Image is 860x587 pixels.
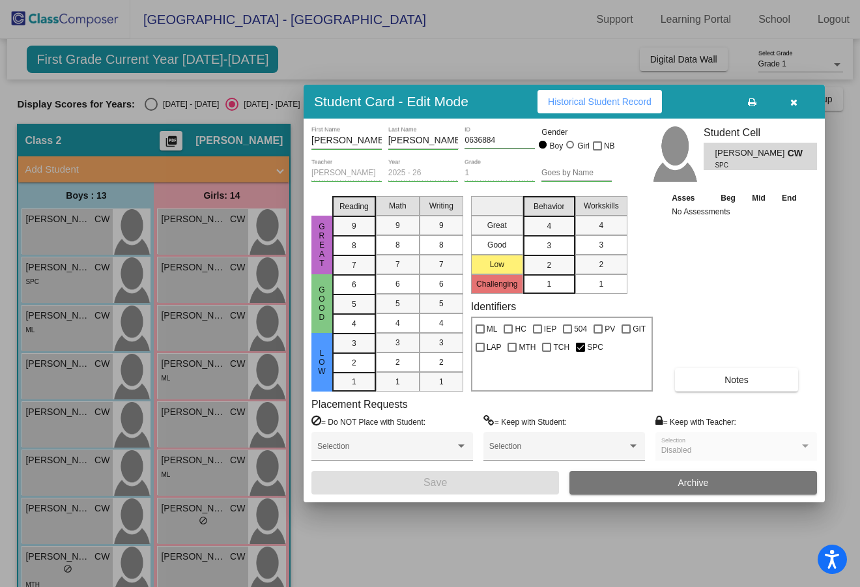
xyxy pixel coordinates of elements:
[544,321,556,337] span: IEP
[389,200,407,212] span: Math
[604,138,615,154] span: NB
[395,259,400,270] span: 7
[487,339,502,355] span: LAP
[661,446,692,455] span: Disabled
[352,259,356,271] span: 7
[549,140,564,152] div: Boy
[678,478,709,488] span: Archive
[584,200,619,212] span: Workskills
[675,368,798,392] button: Notes
[668,191,712,205] th: Asses
[668,205,805,218] td: No Assessments
[352,220,356,232] span: 9
[314,93,468,109] h3: Student Card - Edit Mode
[352,279,356,291] span: 6
[395,278,400,290] span: 6
[599,278,603,290] span: 1
[548,96,652,107] span: Historical Student Record
[395,337,400,349] span: 3
[311,398,408,410] label: Placement Requests
[471,300,516,313] label: Identifiers
[352,240,356,251] span: 8
[439,239,444,251] span: 8
[439,278,444,290] span: 6
[316,349,328,376] span: Low
[534,201,564,212] span: Behavior
[704,126,817,139] h3: Student Cell
[599,239,603,251] span: 3
[316,222,328,268] span: Great
[352,318,356,330] span: 4
[788,147,806,160] span: CW
[465,136,535,145] input: Enter ID
[395,376,400,388] span: 1
[744,191,773,205] th: Mid
[569,471,817,494] button: Archive
[605,321,615,337] span: PV
[574,321,587,337] span: 504
[724,375,749,385] span: Notes
[311,471,559,494] button: Save
[311,169,382,178] input: teacher
[465,169,535,178] input: grade
[316,285,328,322] span: Good
[715,160,778,170] span: SPC
[439,317,444,329] span: 4
[439,376,444,388] span: 1
[515,321,526,337] span: HC
[395,317,400,329] span: 4
[395,239,400,251] span: 8
[352,337,356,349] span: 3
[655,415,736,428] label: = Keep with Teacher:
[352,357,356,369] span: 2
[339,201,369,212] span: Reading
[487,321,498,337] span: ML
[547,259,551,271] span: 2
[352,298,356,310] span: 5
[519,339,536,355] span: MTH
[599,259,603,270] span: 2
[439,220,444,231] span: 9
[541,169,612,178] input: goes by name
[553,339,569,355] span: TCH
[388,169,459,178] input: year
[547,220,551,232] span: 4
[439,356,444,368] span: 2
[429,200,453,212] span: Writing
[712,191,743,205] th: Beg
[633,321,646,337] span: GIT
[439,337,444,349] span: 3
[439,298,444,309] span: 5
[395,298,400,309] span: 5
[587,339,603,355] span: SPC
[577,140,590,152] div: Girl
[541,126,612,138] mat-label: Gender
[311,415,425,428] label: = Do NOT Place with Student:
[439,259,444,270] span: 7
[537,90,662,113] button: Historical Student Record
[423,477,447,488] span: Save
[547,278,551,290] span: 1
[773,191,805,205] th: End
[715,147,787,160] span: [PERSON_NAME]
[547,240,551,251] span: 3
[483,415,567,428] label: = Keep with Student:
[352,376,356,388] span: 1
[395,220,400,231] span: 9
[395,356,400,368] span: 2
[599,220,603,231] span: 4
